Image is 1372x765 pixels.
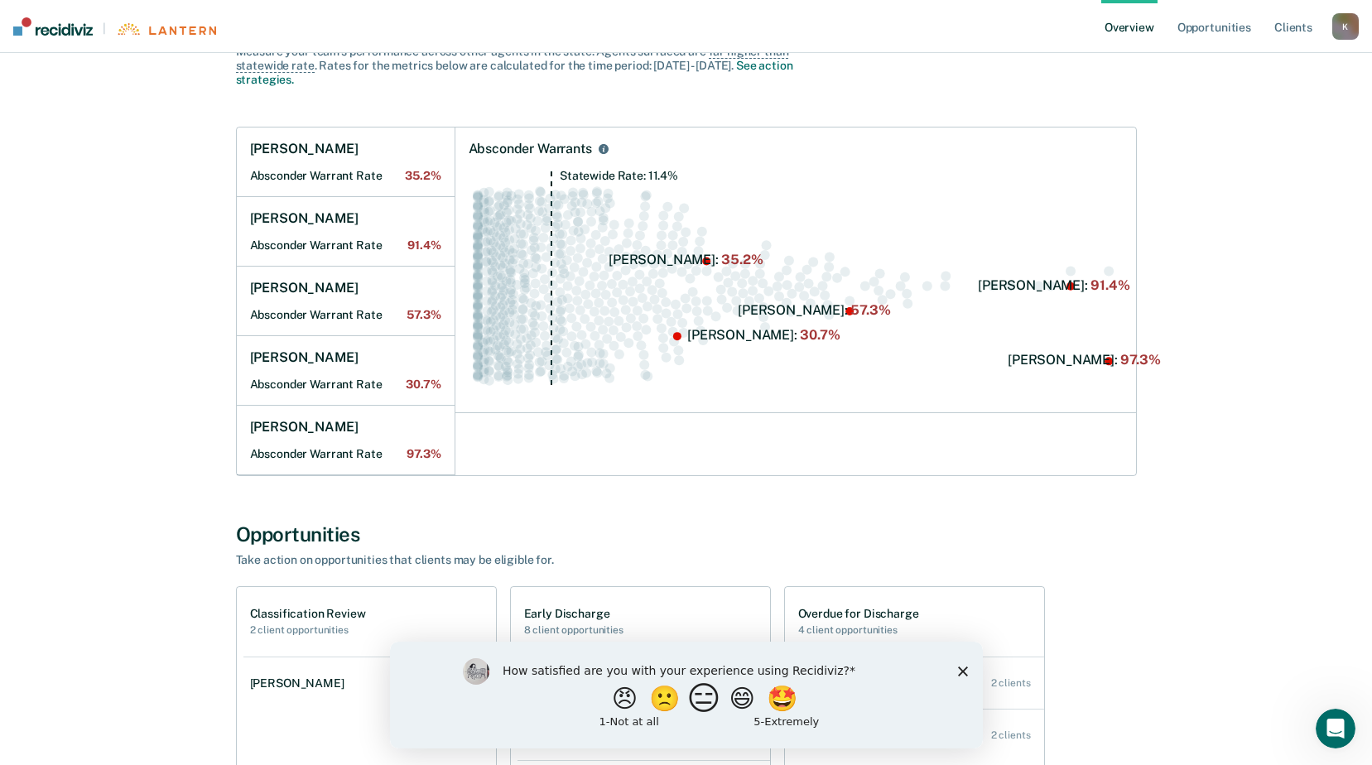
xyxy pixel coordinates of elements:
[250,349,359,366] h1: [PERSON_NAME]
[407,238,440,253] span: 91.4%
[1316,709,1355,748] iframe: Intercom live chat
[236,522,1137,546] div: Opportunities
[250,308,441,322] h2: Absconder Warrant Rate
[1332,13,1359,40] button: K
[250,419,359,435] h1: [PERSON_NAME]
[559,169,677,182] tspan: Statewide Rate: 11.4%
[407,447,440,461] span: 97.3%
[405,169,440,183] span: 35.2%
[469,141,592,157] div: Absconder Warrants
[390,642,983,748] iframe: Survey by Kim from Recidiviz
[237,336,455,406] a: [PERSON_NAME]Absconder Warrant Rate30.7%
[250,238,441,253] h2: Absconder Warrant Rate
[524,624,623,636] h2: 8 client opportunities
[524,607,623,621] h1: Early Discharge
[237,127,455,197] a: [PERSON_NAME]Absconder Warrant Rate35.2%
[250,607,366,621] h1: Classification Review
[250,378,441,392] h2: Absconder Warrant Rate
[237,406,455,475] a: [PERSON_NAME]Absconder Warrant Rate97.3%
[469,171,1123,400] div: Swarm plot of all absconder warrant rates in the state for ALL caseloads, highlighting values of ...
[236,45,816,86] div: Measure your team’s performance across other agent s in the state. Agent s surfaced are . Rates f...
[250,676,351,690] div: [PERSON_NAME]
[406,378,440,392] span: 30.7%
[250,169,441,183] h2: Absconder Warrant Rate
[250,210,359,227] h1: [PERSON_NAME]
[236,45,789,73] span: far higher than statewide rate
[236,553,816,567] div: Take action on opportunities that clients may be eligible for.
[798,624,919,636] h2: 4 client opportunities
[236,59,793,86] a: See action strategies.
[116,23,216,36] img: Lantern
[243,660,496,707] a: [PERSON_NAME] 2 clients
[595,141,612,157] button: Absconder Warrants
[237,197,455,267] a: [PERSON_NAME]Absconder Warrant Rate91.4%
[250,624,366,636] h2: 2 client opportunities
[250,280,359,296] h1: [PERSON_NAME]
[250,141,359,157] h1: [PERSON_NAME]
[237,267,455,336] a: [PERSON_NAME]Absconder Warrant Rate57.3%
[13,17,93,36] img: Recidiviz
[798,607,919,621] h1: Overdue for Discharge
[407,308,440,322] span: 57.3%
[250,447,441,461] h2: Absconder Warrant Rate
[991,677,1031,689] div: 2 clients
[93,22,116,36] span: |
[13,17,216,36] a: |
[991,729,1031,741] div: 2 clients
